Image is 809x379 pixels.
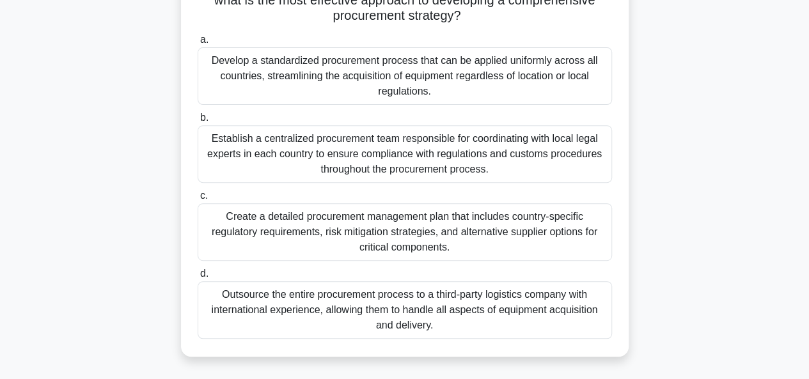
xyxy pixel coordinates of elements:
div: Outsource the entire procurement process to a third-party logistics company with international ex... [198,281,612,339]
div: Create a detailed procurement management plan that includes country-specific regulatory requireme... [198,203,612,261]
span: b. [200,112,208,123]
div: Develop a standardized procurement process that can be applied uniformly across all countries, st... [198,47,612,105]
span: c. [200,190,208,201]
div: Establish a centralized procurement team responsible for coordinating with local legal experts in... [198,125,612,183]
span: a. [200,34,208,45]
span: d. [200,268,208,279]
